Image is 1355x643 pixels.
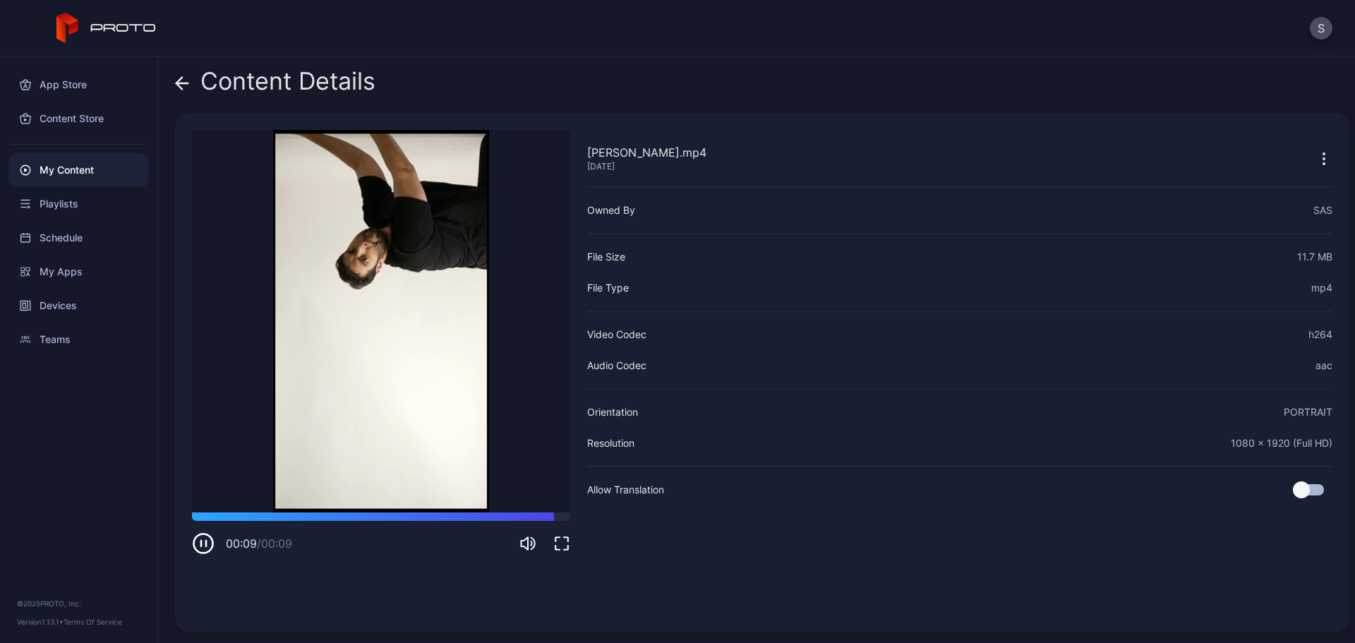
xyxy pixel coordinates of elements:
a: Devices [8,289,149,323]
div: Content Details [175,68,375,102]
div: [DATE] [587,161,706,172]
div: © 2025 PROTO, Inc. [17,598,140,609]
div: Resolution [587,435,634,452]
div: aac [1315,357,1332,374]
div: Audio Codec [587,357,646,374]
div: 1080 x 1920 (Full HD) [1231,435,1332,452]
div: SAS [1313,202,1332,219]
div: mp4 [1311,280,1332,296]
div: Allow Translation [587,481,664,498]
a: Terms Of Service [64,618,122,626]
a: Playlists [8,187,149,221]
div: Owned By [587,202,635,219]
span: Version 1.13.1 • [17,618,64,626]
a: Teams [8,323,149,356]
a: Content Store [8,102,149,136]
div: [PERSON_NAME].mp4 [587,144,706,161]
div: File Size [587,248,625,265]
div: PORTRAIT [1284,404,1332,421]
a: My Apps [8,255,149,289]
a: App Store [8,68,149,102]
span: / 00:09 [257,536,292,551]
a: My Content [8,153,149,187]
div: Orientation [587,404,638,421]
div: h264 [1308,326,1332,343]
div: 00:09 [226,535,292,552]
div: File Type [587,280,629,296]
div: Video Codec [587,326,646,343]
button: S [1310,17,1332,40]
div: 11.7 MB [1297,248,1332,265]
video: Sorry, your browser doesn‘t support embedded videos [192,130,570,512]
a: Schedule [8,221,149,255]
